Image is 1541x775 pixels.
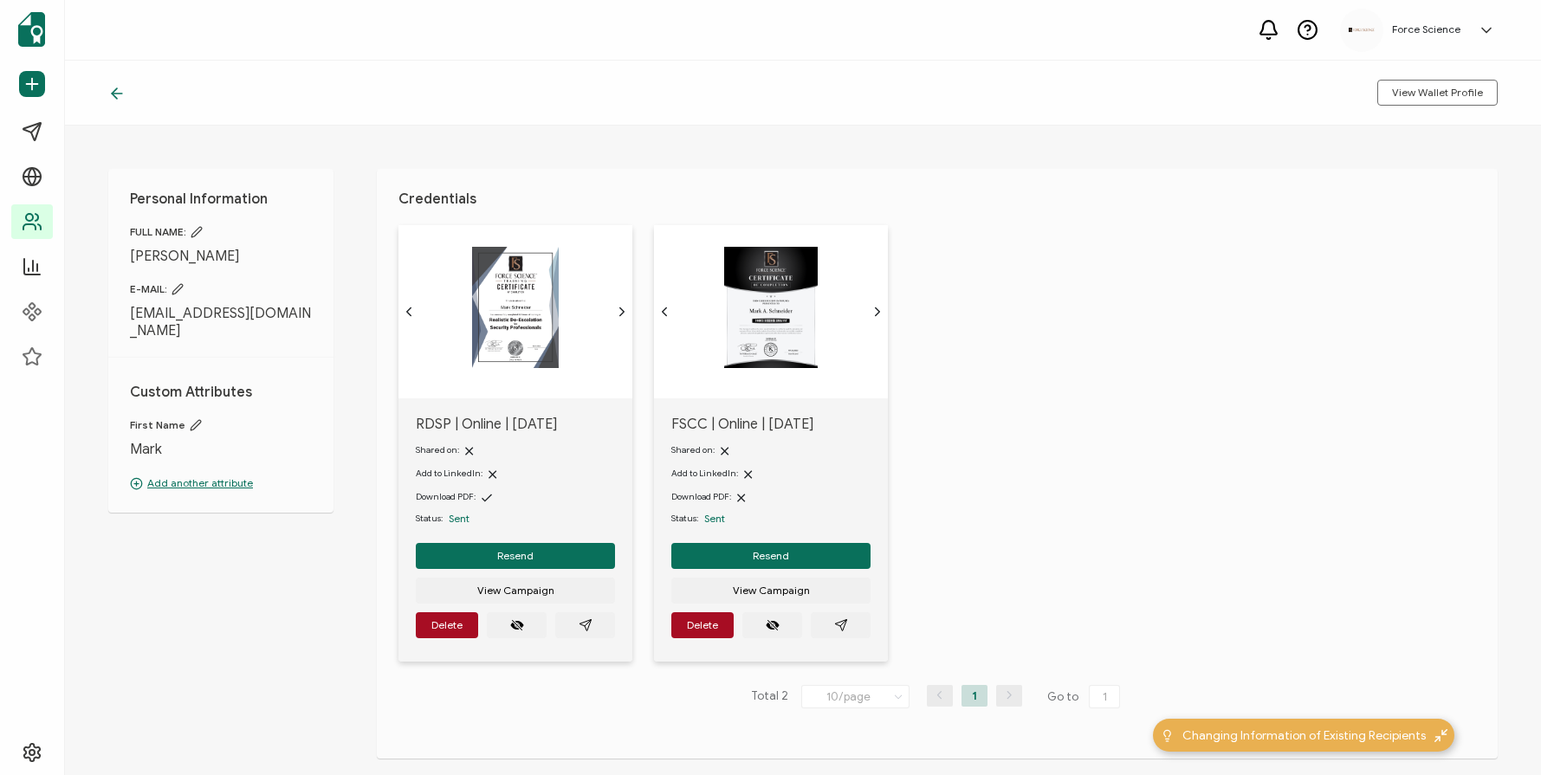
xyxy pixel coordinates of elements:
[579,618,592,632] ion-icon: paper plane outline
[1392,23,1460,36] h5: Force Science
[416,416,615,433] span: RDSP | Online | [DATE]
[402,305,416,319] ion-icon: chevron back outline
[130,475,312,491] p: Add another attribute
[1349,28,1375,32] img: d96c2383-09d7-413e-afb5-8f6c84c8c5d6.png
[416,468,482,479] span: Add to LinkedIn:
[1392,87,1483,98] span: View Wallet Profile
[416,543,615,569] button: Resend
[1434,729,1447,742] img: minimize-icon.svg
[497,551,534,561] span: Resend
[416,512,443,526] span: Status:
[733,585,810,596] span: View Campaign
[431,620,463,630] span: Delete
[416,444,459,455] span: Shared on:
[751,685,788,709] span: Total 2
[671,543,871,569] button: Resend
[962,685,987,707] li: 1
[130,248,312,265] span: [PERSON_NAME]
[671,578,871,604] button: View Campaign
[130,191,312,208] h1: Personal Information
[398,191,1476,208] h1: Credentials
[510,618,524,632] ion-icon: eye off
[766,618,780,632] ion-icon: eye off
[130,305,312,339] span: [EMAIL_ADDRESS][DOMAIN_NAME]
[704,512,725,525] span: Sent
[671,416,871,433] span: FSCC | Online | [DATE]
[130,418,312,432] span: First Name
[671,612,734,638] button: Delete
[687,620,718,630] span: Delete
[671,512,698,526] span: Status:
[753,551,789,561] span: Resend
[801,685,910,708] input: Select
[18,12,45,47] img: sertifier-logomark-colored.svg
[130,384,312,401] h1: Custom Attributes
[615,305,629,319] ion-icon: chevron forward outline
[449,512,469,525] span: Sent
[671,444,715,455] span: Shared on:
[1047,685,1123,709] span: Go to
[1182,727,1426,745] span: Changing Information of Existing Recipients
[657,305,671,319] ion-icon: chevron back outline
[1377,80,1498,106] button: View Wallet Profile
[1454,692,1541,775] iframe: Chat Widget
[130,282,312,296] span: E-MAIL:
[130,441,312,458] span: Mark
[671,468,738,479] span: Add to LinkedIn:
[834,618,848,632] ion-icon: paper plane outline
[416,578,615,604] button: View Campaign
[477,585,554,596] span: View Campaign
[671,491,731,502] span: Download PDF:
[416,491,476,502] span: Download PDF:
[130,225,312,239] span: FULL NAME:
[871,305,884,319] ion-icon: chevron forward outline
[416,612,478,638] button: Delete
